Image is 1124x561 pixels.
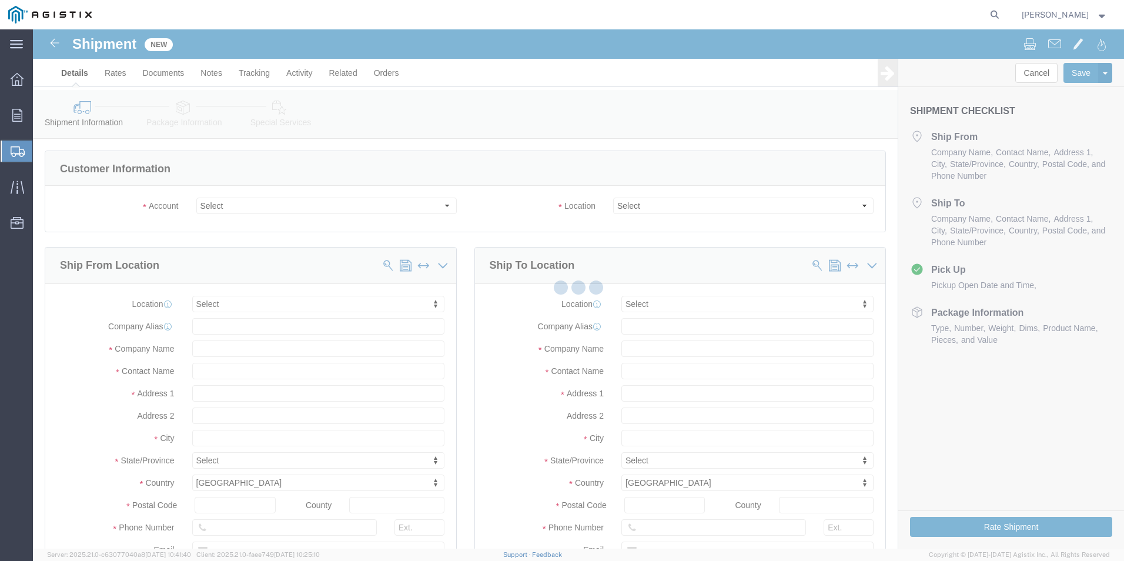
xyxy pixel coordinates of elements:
a: Feedback [532,551,562,558]
img: logo [8,6,92,24]
span: Copyright © [DATE]-[DATE] Agistix Inc., All Rights Reserved [929,550,1110,560]
span: Server: 2025.21.0-c63077040a8 [47,551,191,558]
span: Bryan Shannon [1022,8,1089,21]
span: Client: 2025.21.0-faee749 [196,551,320,558]
span: [DATE] 10:41:40 [145,551,191,558]
span: [DATE] 10:25:10 [274,551,320,558]
a: Support [503,551,533,558]
button: [PERSON_NAME] [1021,8,1108,22]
